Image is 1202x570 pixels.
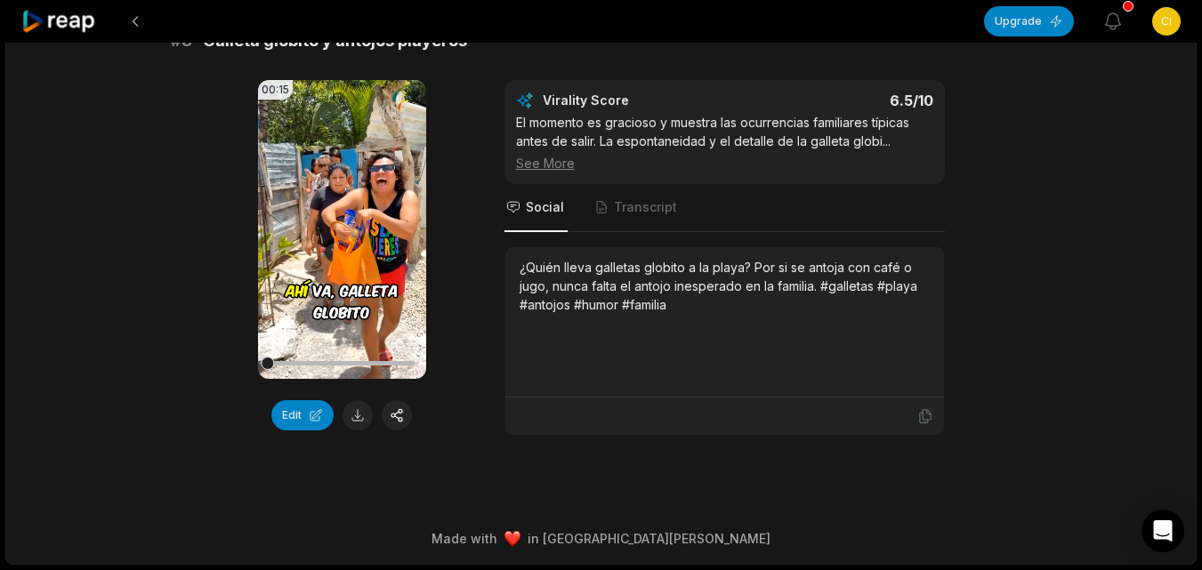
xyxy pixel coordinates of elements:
[1141,510,1184,552] div: Open Intercom Messenger
[520,258,930,314] div: ¿Quién lleva galletas globito a la playa? Por si se antoja con café o jugo, nunca falta el antojo...
[504,184,945,232] nav: Tabs
[516,113,933,173] div: El momento es gracioso y muestra las ocurrencias familiares típicas antes de salir. La espontanei...
[258,80,426,379] video: Your browser does not support mp4 format.
[742,92,933,109] div: 6.5 /10
[516,154,933,173] div: See More
[271,400,334,430] button: Edit
[526,198,564,216] span: Social
[504,531,520,547] img: heart emoji
[984,6,1074,36] button: Upgrade
[22,529,1180,548] div: Made with in [GEOGRAPHIC_DATA][PERSON_NAME]
[614,198,677,216] span: Transcript
[543,92,734,109] div: Virality Score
